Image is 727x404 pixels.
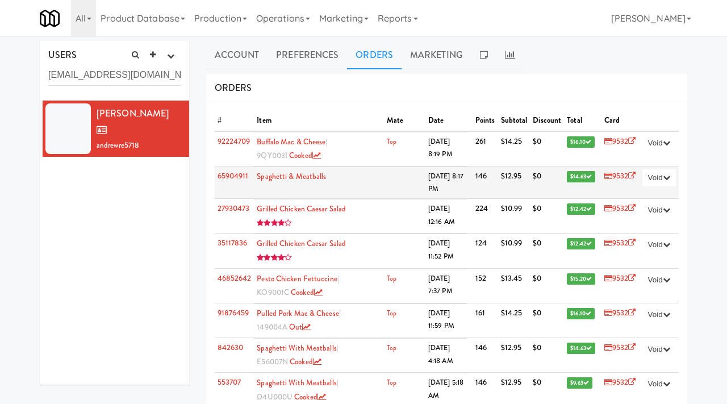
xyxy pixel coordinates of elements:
[567,136,595,148] span: $16.10
[530,166,564,198] td: $0
[604,238,636,248] a: 9532
[257,343,336,353] a: Spaghetti With Meatballs
[642,376,676,393] button: Void
[425,199,467,234] td: [DATE] 12:16 AM
[425,166,467,198] td: [DATE] 8:17 PM
[40,101,189,157] li: [PERSON_NAME]andrewre5718
[254,111,384,131] th: Item
[567,308,595,319] span: $16.10
[257,238,346,249] a: Grilled Chicken Caesar Salad
[473,131,498,166] td: 261
[604,273,636,284] a: 9532
[642,236,676,253] button: Void
[530,303,564,338] td: $0
[425,269,467,303] td: [DATE] 7:37 PM
[473,338,498,372] td: 146
[530,268,564,303] td: $0
[530,338,564,372] td: $0
[498,338,530,372] td: $12.95
[473,303,498,338] td: 161
[218,238,248,248] a: 35117836
[567,171,595,182] span: $14.63
[97,107,169,137] span: [PERSON_NAME]
[567,343,595,354] span: $14.63
[257,203,346,214] a: Grilled Chicken Caesar Salad
[567,377,592,389] span: $9.63
[268,41,347,69] a: Preferences
[567,238,595,249] span: $12.42
[425,111,467,131] th: Date
[473,199,498,234] td: 224
[218,203,250,214] a: 27930473
[642,306,676,323] button: Void
[604,307,636,318] a: 9532
[402,41,471,69] a: Marketing
[530,111,564,131] th: Discount
[257,171,326,182] a: Spaghetti & Meatballs
[215,111,254,131] th: #
[294,391,326,402] a: cooked
[530,234,564,268] td: $0
[564,111,601,131] th: Total
[257,377,339,402] span: | D4U000U
[425,132,467,166] td: [DATE] 8:19 PM
[215,81,252,94] span: ORDERS
[604,170,636,181] a: 9532
[218,273,252,284] a: 46852642
[218,170,249,181] a: 65904911
[257,377,336,388] a: Spaghetti With Meatballs
[642,202,676,219] button: Void
[498,268,530,303] td: $13.45
[48,65,181,86] input: Search user
[604,136,636,147] a: 9532
[425,338,467,372] td: [DATE] 4:18 AM
[530,199,564,234] td: $0
[289,150,321,161] a: cooked
[498,199,530,234] td: $10.99
[48,48,77,61] span: USERS
[473,234,498,268] td: 124
[642,135,676,152] button: Void
[498,131,530,166] td: $14.25
[387,343,396,353] a: Top
[425,234,467,268] td: [DATE] 11:52 PM
[97,140,139,151] span: andrewre5718
[257,136,325,147] a: Buffalo Mac & Cheese
[387,136,396,147] a: Top
[498,166,530,198] td: $12.95
[601,111,640,131] th: Card
[257,273,337,284] a: Pesto Chicken Fettuccine
[530,131,564,166] td: $0
[387,377,396,388] a: Top
[40,9,60,28] img: Micromart
[473,166,498,198] td: 146
[604,342,636,353] a: 9532
[384,111,425,131] th: Mate
[498,234,530,268] td: $10.99
[473,268,498,303] td: 152
[567,273,595,285] span: $15.20
[498,111,530,131] th: Subtotal
[387,273,396,284] a: Top
[218,136,250,147] a: 92224709
[347,41,402,69] a: Orders
[642,272,676,289] button: Void
[289,322,311,332] a: out
[498,303,530,338] td: $14.25
[567,203,595,215] span: $12.42
[218,307,249,318] a: 91876459
[425,303,467,338] td: [DATE] 11:59 PM
[604,377,636,388] a: 9532
[218,377,241,388] a: 553707
[218,342,244,353] a: 842630
[291,287,323,298] a: cooked
[604,203,636,214] a: 9532
[642,341,676,358] button: Void
[206,41,268,69] a: Account
[473,111,498,131] th: Points
[257,308,339,319] a: Pulled Pork Mac & Cheese
[290,356,321,367] a: cooked
[387,308,396,318] a: Top
[642,169,676,186] button: Void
